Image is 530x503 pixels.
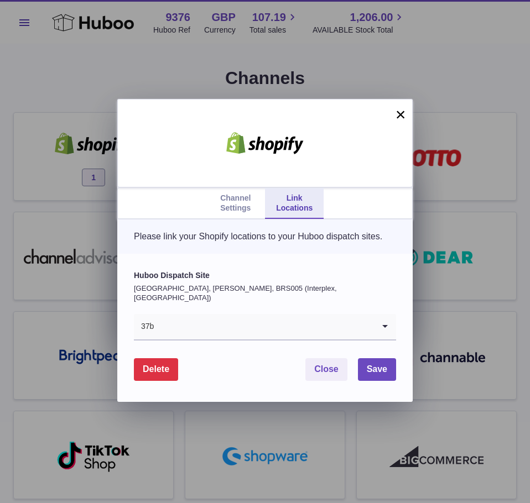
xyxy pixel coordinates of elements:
[265,188,324,219] a: Link Locations
[134,284,396,303] p: [GEOGRAPHIC_DATA], [PERSON_NAME], BRS005 (Interplex, [GEOGRAPHIC_DATA])
[314,364,339,374] span: Close
[358,358,396,381] button: Save
[134,230,396,243] p: Please link your Shopify locations to your Huboo dispatch sites.
[134,314,154,339] span: 37b
[394,108,407,121] button: ×
[206,188,265,219] a: Channel Settings
[134,270,396,281] label: Huboo Dispatch Site
[134,358,178,381] button: Delete
[218,132,312,154] img: shopify
[143,364,169,374] span: Delete
[134,314,396,340] div: Search for option
[305,358,347,381] button: Close
[154,314,374,339] input: Search for option
[367,364,387,374] span: Save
